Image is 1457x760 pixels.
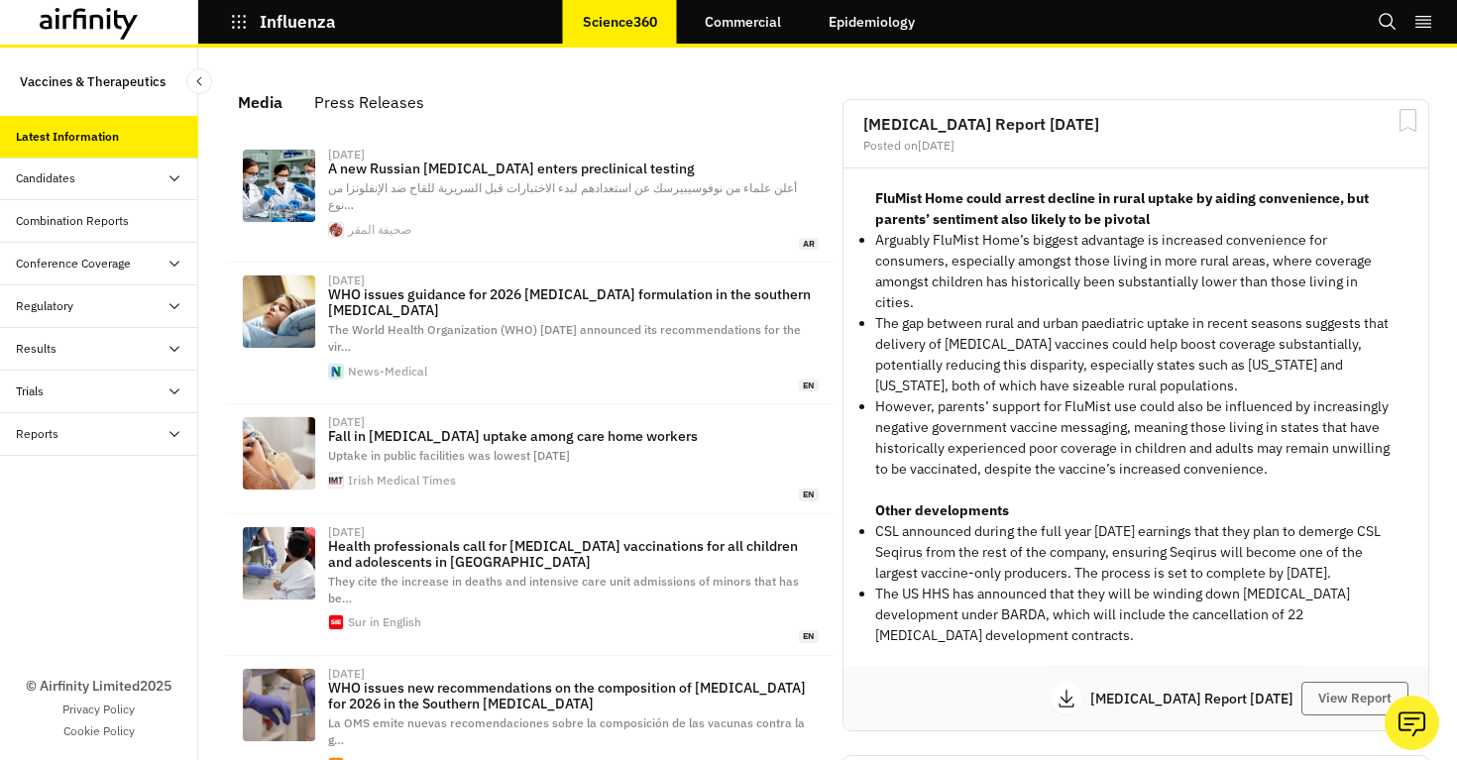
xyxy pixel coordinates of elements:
[243,669,315,741] img: P5R7GRO7QFHUZEKDRXUEB54XFA.jpg
[314,87,424,117] div: Press Releases
[328,715,805,747] span: La OMS emite nuevas recomendaciones sobre la composición de las vacunas contra la g …
[328,161,819,176] p: A new Russian [MEDICAL_DATA] enters preclinical testing
[329,365,343,379] img: favicon-96x96.png
[863,116,1408,132] h2: [MEDICAL_DATA] Report [DATE]
[16,128,119,146] div: Latest Information
[16,340,56,358] div: Results
[186,68,212,94] button: Close Sidebar
[329,474,343,488] img: imt-favicon.png
[875,313,1397,396] p: The gap between rural and urban paediatric uptake in recent seasons suggests that delivery of [ME...
[875,521,1397,584] p: CSL announced during the full year [DATE] earnings that they plan to demerge CSL Seqirus from the...
[875,396,1397,480] p: However, parents’ support for FluMist use could also be influenced by increasingly negative gover...
[348,616,421,628] div: Sur in English
[328,286,819,318] p: WHO issues guidance for 2026 [MEDICAL_DATA] formulation in the southern [MEDICAL_DATA]
[799,630,819,643] span: en
[16,297,73,315] div: Regulatory
[243,417,315,489] img: GettyImages-2177141153-flu-vaccine-620.webp
[328,668,365,680] div: [DATE]
[863,140,1408,152] div: Posted on [DATE]
[328,526,365,538] div: [DATE]
[799,238,819,251] span: ar
[875,501,1009,519] strong: Other developments
[875,230,1397,313] p: Arguably FluMist Home’s biggest advantage is increased convenience for consumers, especially amon...
[328,322,801,354] span: The World Health Organization (WHO) [DATE] announced its recommendations for the vir …
[328,428,819,444] p: Fall in [MEDICAL_DATA] uptake among care home workers
[875,584,1397,646] p: The US HHS has announced that they will be winding down [MEDICAL_DATA] development under BARDA, w...
[799,380,819,392] span: en
[238,87,282,117] div: Media
[328,574,799,605] span: They cite the increase in deaths and intensive care unit admissions of minors that has be …
[226,404,835,513] a: [DATE]Fall in [MEDICAL_DATA] uptake among care home workersUptake in public facilities was lowest...
[1378,5,1398,39] button: Search
[16,382,44,400] div: Trials
[243,275,315,348] img: Influenza-620x480.jpg
[62,701,135,718] a: Privacy Policy
[328,149,365,161] div: [DATE]
[226,514,835,656] a: [DATE]Health professionals call for [MEDICAL_DATA] vaccinations for all children and adolescents ...
[226,263,835,404] a: [DATE]WHO issues guidance for 2026 [MEDICAL_DATA] formulation in the southern [MEDICAL_DATA]The W...
[329,615,343,629] img: android-chrome-192x192.png
[243,527,315,599] img: vaccination-spain.jpg
[20,63,166,100] p: Vaccines & Therapeutics
[348,366,427,378] div: News-Medical
[16,425,58,443] div: Reports
[583,14,657,30] p: Science360
[328,180,797,212] span: أعلن علماء من نوفوسيبيرسك عن استعدادهم لبدء الاختبارات قبل السريرية للقاح ضد الإنفلونزا من نوع …
[1090,692,1301,706] p: [MEDICAL_DATA] Report [DATE]
[328,448,570,463] span: Uptake in public facilities was lowest [DATE]
[226,137,835,263] a: [DATE]A new Russian [MEDICAL_DATA] enters preclinical testingأعلن علماء من نوفوسيبيرسك عن استعداد...
[328,416,365,428] div: [DATE]
[16,255,131,272] div: Conference Coverage
[243,150,315,222] img: IMG_7403.jpeg
[348,224,411,236] div: صحيفة المقر
[348,475,456,487] div: Irish Medical Times
[1396,108,1420,133] svg: Bookmark Report
[63,722,135,740] a: Cookie Policy
[16,169,75,187] div: Candidates
[328,538,819,570] p: Health professionals call for [MEDICAL_DATA] vaccinations for all children and adolescents in [GE...
[328,274,365,286] div: [DATE]
[230,5,336,39] button: Influenza
[328,680,819,711] p: WHO issues new recommendations on the composition of [MEDICAL_DATA] for 2026 in the Southern [MED...
[1301,682,1408,715] button: View Report
[799,489,819,501] span: en
[875,189,1369,228] strong: FluMist Home could arrest decline in rural uptake by aiding convenience, but parents’ sentiment a...
[1385,696,1439,750] button: Ask our analysts
[26,676,171,697] p: © Airfinity Limited 2025
[329,223,343,237] img: maqar-fav74.jpg
[260,13,336,31] p: Influenza
[16,212,129,230] div: Combination Reports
